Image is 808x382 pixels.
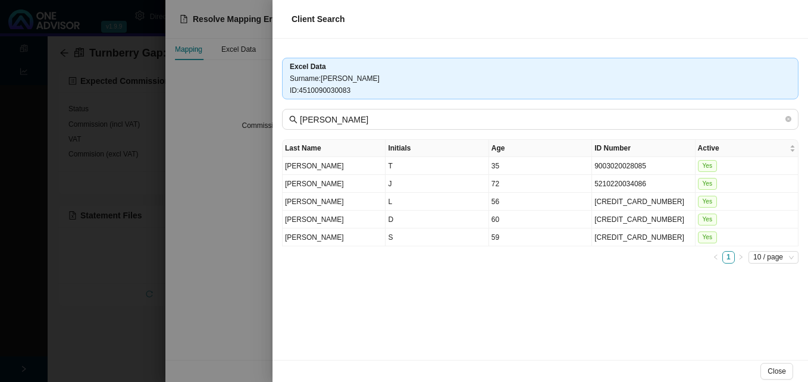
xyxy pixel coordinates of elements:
td: [CREDIT_CARD_NUMBER] [592,211,695,228]
td: [PERSON_NAME] [283,193,386,211]
td: J [386,175,488,193]
span: Yes [698,178,717,190]
td: [PERSON_NAME] [283,157,386,175]
span: Active [698,142,787,154]
button: right [735,251,747,264]
td: 5210220034086 [592,175,695,193]
li: Previous Page [710,251,722,264]
span: 56 [491,198,499,206]
td: S [386,228,488,246]
button: left [710,251,722,264]
span: right [738,254,744,260]
div: Page Size [749,251,798,264]
th: ID Number [592,140,695,157]
li: 1 [722,251,735,264]
span: 10 / page [753,252,794,263]
td: [PERSON_NAME] [283,211,386,228]
div: ID : 4510090030083 [290,84,791,96]
td: L [386,193,488,211]
span: close-circle [785,116,791,122]
span: Yes [698,196,717,208]
td: 9003020028085 [592,157,695,175]
span: left [713,254,719,260]
td: [PERSON_NAME] [283,228,386,246]
td: [CREDIT_CARD_NUMBER] [592,193,695,211]
td: D [386,211,488,228]
b: Excel Data [290,62,326,71]
span: search [289,115,297,124]
input: Last Name [300,113,783,126]
span: Yes [698,231,717,243]
span: close-circle [785,115,791,124]
li: Next Page [735,251,747,264]
th: Initials [386,140,488,157]
th: Age [489,140,592,157]
th: Active [696,140,798,157]
td: [CREDIT_CARD_NUMBER] [592,228,695,246]
span: Yes [698,214,717,226]
button: Close [760,363,793,380]
td: [PERSON_NAME] [283,175,386,193]
td: T [386,157,488,175]
span: Close [768,365,786,377]
a: 1 [723,252,734,263]
div: Surname : [PERSON_NAME] [290,73,791,84]
span: 72 [491,180,499,188]
span: 59 [491,233,499,242]
span: Client Search [292,14,345,24]
span: 35 [491,162,499,170]
span: Yes [698,160,717,172]
span: 60 [491,215,499,224]
th: Last Name [283,140,386,157]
